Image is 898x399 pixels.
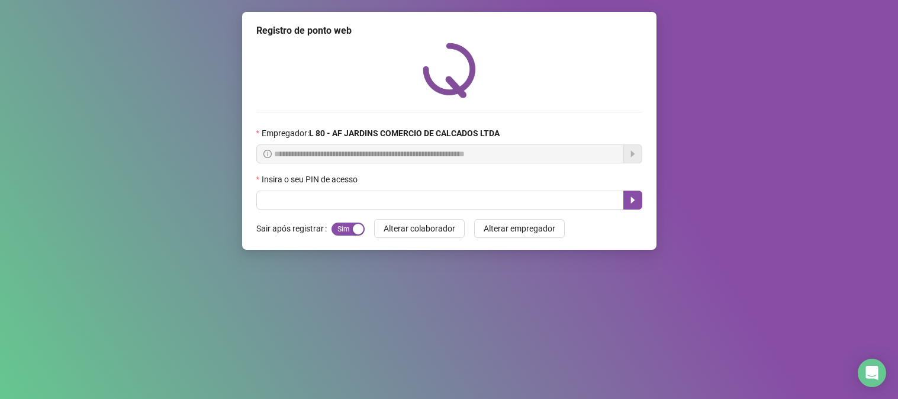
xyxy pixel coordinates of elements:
div: Registro de ponto web [256,24,642,38]
span: caret-right [628,195,638,205]
span: Empregador : [262,127,500,140]
span: Alterar empregador [484,222,555,235]
span: info-circle [263,150,272,158]
button: Alterar colaborador [374,219,465,238]
label: Insira o seu PIN de acesso [256,173,365,186]
span: Alterar colaborador [384,222,455,235]
img: QRPoint [423,43,476,98]
div: Open Intercom Messenger [858,359,886,387]
label: Sair após registrar [256,219,331,238]
button: Alterar empregador [474,219,565,238]
strong: L 80 - AF JARDINS COMERCIO DE CALCADOS LTDA [309,128,500,138]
